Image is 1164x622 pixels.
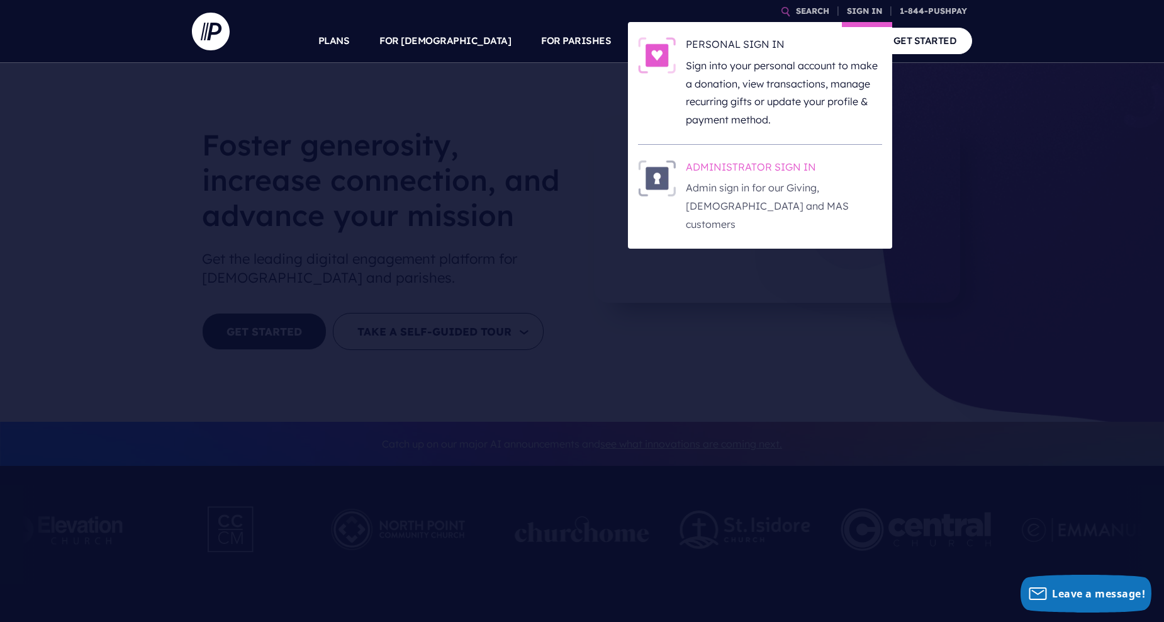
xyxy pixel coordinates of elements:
[1021,575,1151,613] button: Leave a message!
[638,37,676,74] img: PERSONAL SIGN IN - Illustration
[318,19,350,63] a: PLANS
[638,160,676,196] img: ADMINISTRATOR SIGN IN - Illustration
[1052,587,1145,601] span: Leave a message!
[379,19,511,63] a: FOR [DEMOGRAPHIC_DATA]
[878,28,973,54] a: GET STARTED
[541,19,611,63] a: FOR PARISHES
[638,160,882,234] a: ADMINISTRATOR SIGN IN - Illustration ADMINISTRATOR SIGN IN Admin sign in for our Giving, [DEMOGRA...
[641,19,697,63] a: SOLUTIONS
[686,160,882,179] h6: ADMINISTRATOR SIGN IN
[686,37,882,56] h6: PERSONAL SIGN IN
[686,179,882,233] p: Admin sign in for our Giving, [DEMOGRAPHIC_DATA] and MAS customers
[727,19,771,63] a: EXPLORE
[638,37,882,129] a: PERSONAL SIGN IN - Illustration PERSONAL SIGN IN Sign into your personal account to make a donati...
[686,57,882,129] p: Sign into your personal account to make a donation, view transactions, manage recurring gifts or ...
[801,19,848,63] a: COMPANY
